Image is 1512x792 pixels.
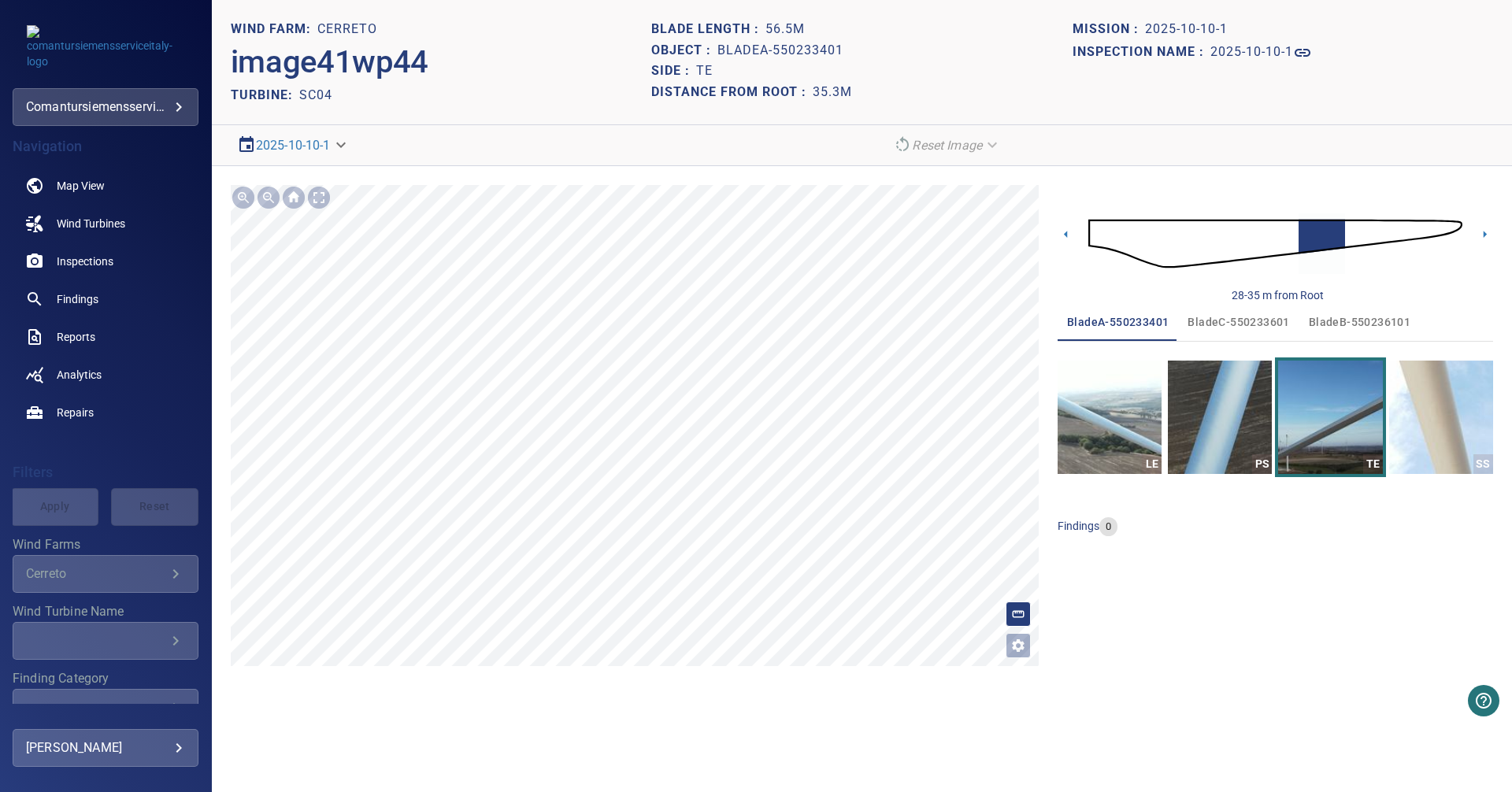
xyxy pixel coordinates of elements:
a: SS [1389,361,1493,474]
img: comantursiemensserviceitaly-logo [27,25,184,69]
h2: TURBINE: [231,87,299,102]
h1: 35.3m [813,85,852,100]
div: 2025-10-10-1 [231,131,356,159]
a: inspections noActive [13,242,198,280]
a: 2025-10-10-1 [256,138,331,153]
img: d [1088,198,1462,289]
div: Cerreto [26,566,166,581]
h1: 2025-10-10-1 [1210,45,1293,60]
a: findings noActive [13,280,198,318]
h1: bladeA-550233401 [717,43,843,58]
h1: TE [696,64,713,79]
em: Reset Image [912,138,982,153]
span: Inspections [57,254,113,269]
div: [PERSON_NAME] [26,735,185,761]
label: Wind Farms [13,538,198,551]
a: LE [1058,361,1162,474]
img: Go home [281,185,306,210]
div: Finding Category [13,689,198,727]
span: Reports [57,329,95,345]
div: comantursiemensserviceitaly [13,88,198,126]
span: bladeC-550233601 [1188,313,1289,332]
span: bladeA-550233401 [1067,313,1169,332]
label: Wind Turbine Name [13,605,198,618]
span: findings [1058,520,1099,532]
a: PS [1168,361,1272,474]
h2: image41wp44 [231,43,428,81]
label: Finding Category [13,672,198,685]
img: Zoom in [231,185,256,210]
h1: Object : [651,43,717,58]
a: TE [1278,361,1382,474]
h2: SC04 [299,87,332,102]
a: repairs noActive [13,394,198,431]
h1: Distance from root : [651,85,813,100]
div: Wind Turbine Name [13,622,198,660]
div: Reset Image [887,131,1007,159]
span: bladeB-550236101 [1309,313,1410,332]
span: Wind Turbines [57,216,125,231]
span: 0 [1099,520,1117,535]
img: Toggle full page [306,185,332,210]
h1: Inspection name : [1073,45,1210,60]
h1: Side : [651,64,696,79]
h4: Navigation [13,139,198,154]
a: map noActive [13,167,198,205]
h4: Filters [13,464,198,480]
a: 2025-10-10-1 [1210,43,1312,62]
div: TE [1363,454,1383,474]
div: LE [1142,454,1162,474]
h1: Mission : [1073,22,1145,37]
div: comantursiemensserviceitaly [26,94,185,120]
a: reports noActive [13,318,198,356]
span: Map View [57,178,105,194]
a: analytics noActive [13,356,198,394]
h1: Blade length : [651,22,765,37]
h1: 2025-10-10-1 [1145,22,1228,37]
img: Zoom out [256,185,281,210]
span: Analytics [57,367,102,383]
h1: WIND FARM: [231,22,317,37]
span: Findings [57,291,98,307]
a: windturbines noActive [13,205,198,242]
div: Wind Farms [13,555,198,593]
h1: 56.5m [765,22,805,37]
h1: Cerreto [317,22,377,37]
div: PS [1252,454,1272,474]
div: SS [1473,454,1493,474]
div: 28-35 m from Root [1232,287,1324,303]
button: Open image filters and tagging options [1006,633,1031,658]
span: Repairs [57,405,94,420]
